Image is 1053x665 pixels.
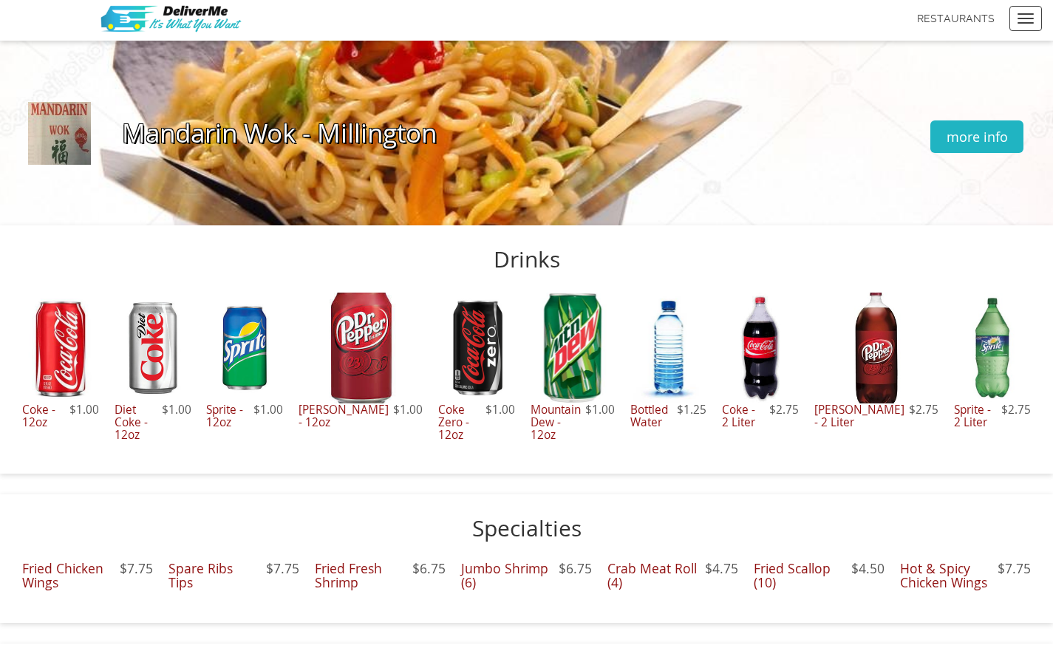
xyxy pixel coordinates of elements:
span: $4.75 [705,562,738,576]
span: $1.00 [69,403,99,416]
h3: Fried Chicken Wings [22,562,153,590]
span: $7.75 [266,562,299,576]
h3: Crab Meat Roll (4) [607,562,738,590]
span: $7.75 [998,562,1031,576]
span: $2.75 [1001,403,1031,416]
h3: Fried Fresh Shrimp [315,562,446,590]
h2: Drinks [22,248,1031,272]
h3: Coke - 12oz [22,403,99,429]
span: $7.75 [120,562,153,576]
span: $1.00 [253,403,283,416]
h3: Sprite - 2 Liter [954,403,1031,429]
span: $1.00 [393,403,423,416]
span: $6.75 [559,562,592,576]
h3: Mountain Dew - 12oz [531,403,615,441]
h3: Bottled Water [630,403,707,429]
span: $4.50 [851,562,885,576]
a: more info [930,120,1023,153]
h3: Diet Coke - 12oz [115,403,191,441]
h3: Jumbo Shrimp (6) [461,562,592,590]
span: $2.75 [909,403,938,416]
span: $1.25 [677,403,706,416]
span: $1.00 [485,403,515,416]
span: $2.75 [769,403,799,416]
img: v_764_poe_big.png [95,1,246,37]
h3: Fried Scallop (10) [754,562,885,590]
h3: Coke Zero - 12oz [438,403,515,441]
h2: Specialties [22,516,1031,541]
h3: Hot & Spicy Chicken Wings [900,562,1031,590]
img: Mandarin Wok - Millington Logo [28,102,91,165]
span: $1.00 [585,403,615,416]
h3: Spare Ribs Tips [168,562,299,590]
h3: Sprite - 12oz [206,403,283,429]
h3: [PERSON_NAME] - 12oz [299,403,423,429]
h3: [PERSON_NAME] - 2 Liter [814,403,938,429]
h3: Coke - 2 Liter [722,403,799,429]
h1: Mandarin Wok - Millington [96,119,930,148]
span: $1.00 [162,403,191,416]
span: $6.75 [412,562,446,576]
